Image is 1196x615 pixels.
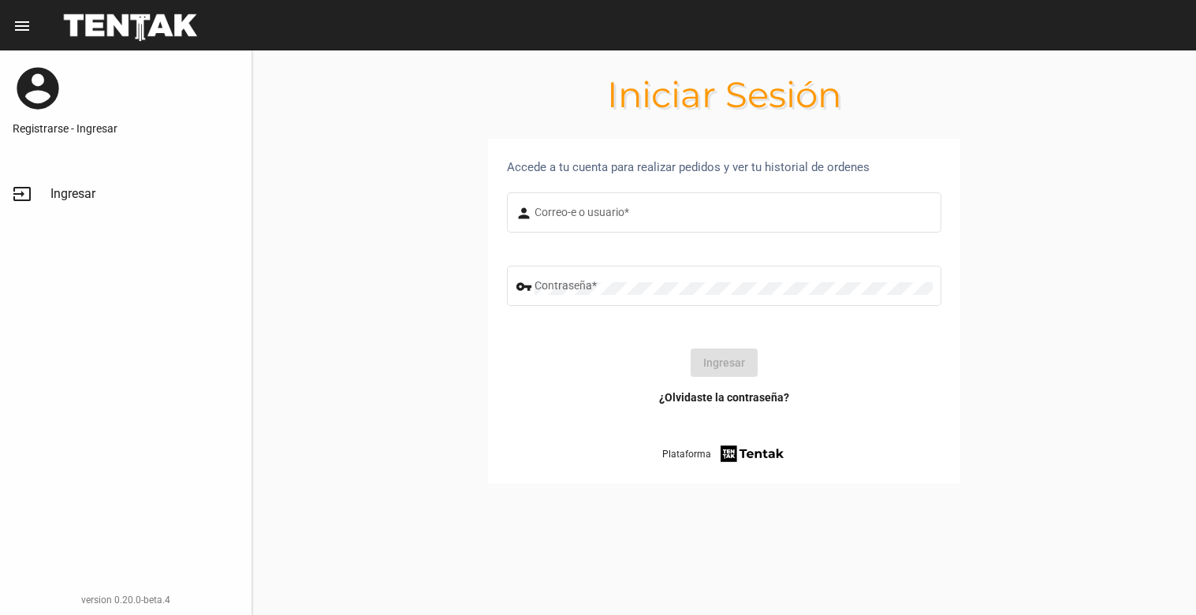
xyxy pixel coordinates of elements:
[516,204,535,223] mat-icon: person
[13,592,239,608] div: version 0.20.0-beta.4
[13,17,32,35] mat-icon: menu
[252,82,1196,107] h1: Iniciar Sesión
[13,121,239,136] a: Registrarse - Ingresar
[691,348,758,377] button: Ingresar
[662,446,711,462] span: Plataforma
[13,184,32,203] mat-icon: input
[507,158,941,177] div: Accede a tu cuenta para realizar pedidos y ver tu historial de ordenes
[50,186,95,202] span: Ingresar
[718,443,786,464] img: tentak-firm.png
[659,389,789,405] a: ¿Olvidaste la contraseña?
[662,443,786,464] a: Plataforma
[516,278,535,296] mat-icon: vpn_key
[13,63,63,114] mat-icon: account_circle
